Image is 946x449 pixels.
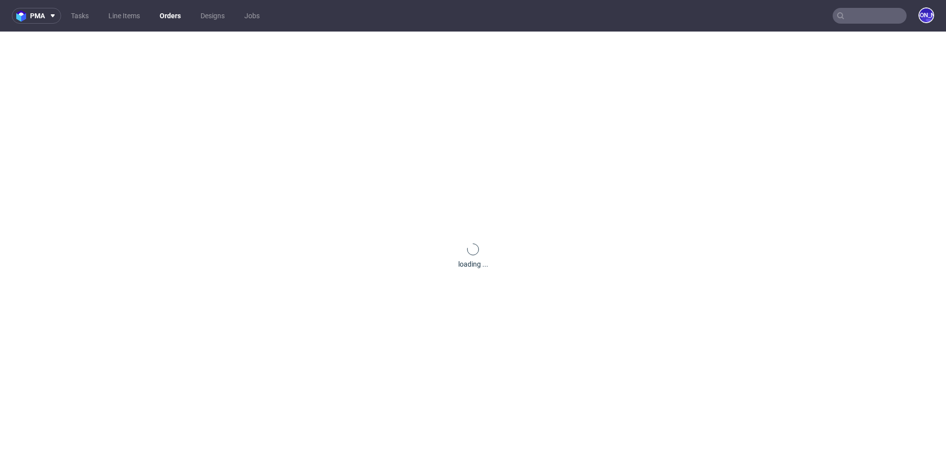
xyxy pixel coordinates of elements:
a: Designs [195,8,231,24]
div: loading ... [458,259,488,269]
img: logo [16,10,30,22]
figcaption: [PERSON_NAME] [919,8,933,22]
a: Orders [154,8,187,24]
a: Jobs [238,8,266,24]
a: Line Items [102,8,146,24]
button: pma [12,8,61,24]
span: pma [30,12,45,19]
a: Tasks [65,8,95,24]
